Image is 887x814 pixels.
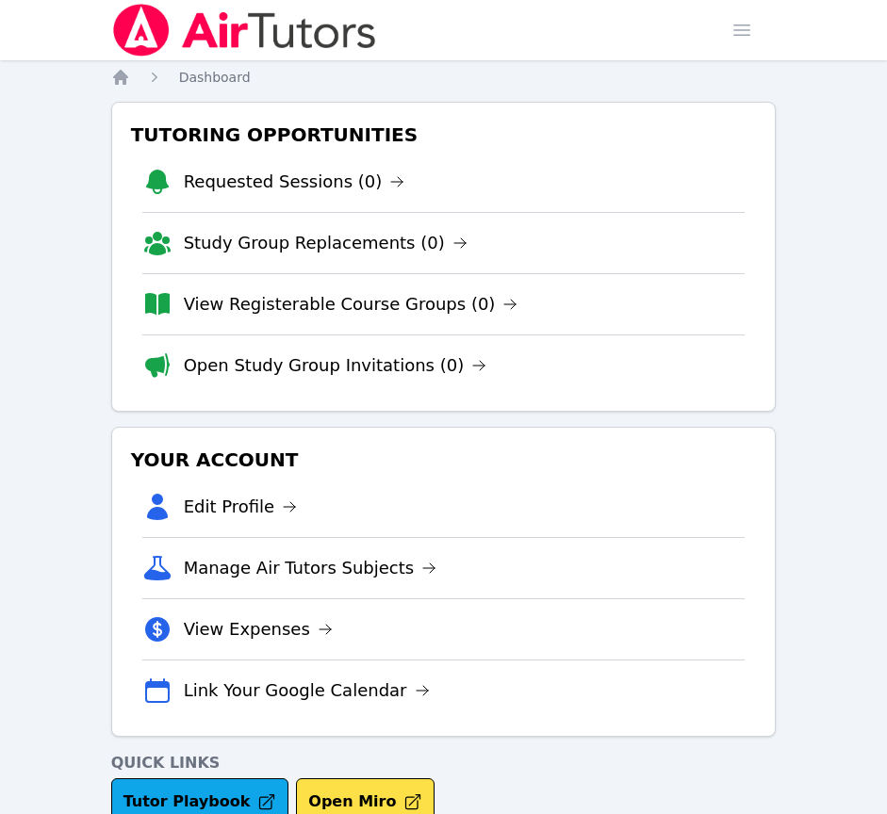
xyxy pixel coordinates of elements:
[179,70,251,85] span: Dashboard
[111,752,777,774] h4: Quick Links
[184,169,405,195] a: Requested Sessions (0)
[184,291,518,317] a: View Registerable Course Groups (0)
[184,555,437,581] a: Manage Air Tutors Subjects
[184,230,468,256] a: Study Group Replacements (0)
[184,494,298,520] a: Edit Profile
[184,677,430,704] a: Link Your Google Calendar
[179,68,251,87] a: Dashboard
[111,4,378,57] img: Air Tutors
[127,443,761,477] h3: Your Account
[127,118,761,152] h3: Tutoring Opportunities
[111,68,777,87] nav: Breadcrumb
[184,616,333,643] a: View Expenses
[184,352,487,379] a: Open Study Group Invitations (0)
